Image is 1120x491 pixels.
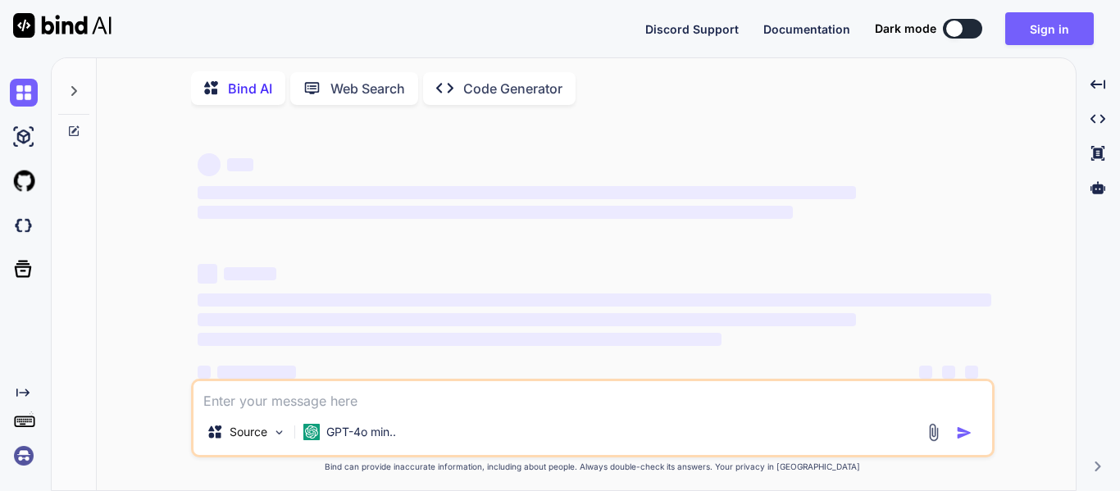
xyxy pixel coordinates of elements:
[198,206,793,219] span: ‌
[303,424,320,440] img: GPT-4o mini
[956,425,972,441] img: icon
[10,211,38,239] img: darkCloudIdeIcon
[10,167,38,195] img: githubLight
[13,13,112,38] img: Bind AI
[198,264,217,284] span: ‌
[227,158,253,171] span: ‌
[645,20,739,38] button: Discord Support
[198,366,211,379] span: ‌
[198,313,856,326] span: ‌
[10,123,38,151] img: ai-studio
[217,366,296,379] span: ‌
[198,186,856,199] span: ‌
[10,442,38,470] img: signin
[463,79,562,98] p: Code Generator
[1005,12,1094,45] button: Sign in
[198,293,991,307] span: ‌
[10,79,38,107] img: chat
[763,20,850,38] button: Documentation
[198,333,722,346] span: ‌
[763,22,850,36] span: Documentation
[228,79,272,98] p: Bind AI
[942,366,955,379] span: ‌
[230,424,267,440] p: Source
[924,423,943,442] img: attachment
[919,366,932,379] span: ‌
[330,79,405,98] p: Web Search
[272,425,286,439] img: Pick Models
[198,153,221,176] span: ‌
[875,20,936,37] span: Dark mode
[191,461,995,473] p: Bind can provide inaccurate information, including about people. Always double-check its answers....
[965,366,978,379] span: ‌
[224,267,276,280] span: ‌
[326,424,396,440] p: GPT-4o min..
[645,22,739,36] span: Discord Support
